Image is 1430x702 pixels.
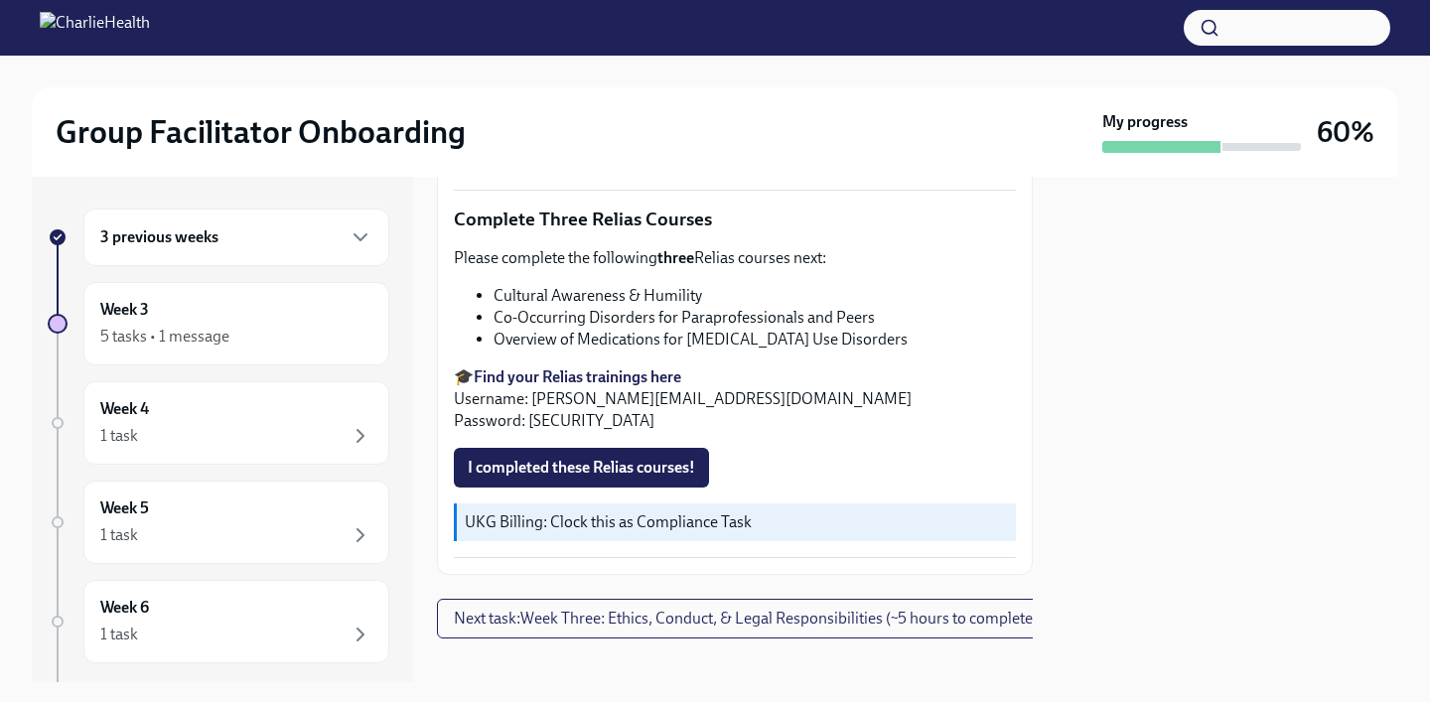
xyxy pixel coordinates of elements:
div: 1 task [100,425,138,447]
span: Next task : Week Three: Ethics, Conduct, & Legal Responsibilities (~5 hours to complete) [454,609,1038,629]
span: Experience ends [83,680,244,699]
h6: 3 previous weeks [100,226,218,248]
h6: Week 3 [100,299,149,321]
div: 3 previous weeks [83,209,389,266]
h3: 60% [1317,114,1374,150]
li: Overview of Medications for [MEDICAL_DATA] Use Disorders [494,329,1016,351]
h2: Group Facilitator Onboarding [56,112,466,152]
p: Complete Three Relias Courses [454,207,1016,232]
a: Week 35 tasks • 1 message [48,282,389,365]
div: 1 task [100,524,138,546]
div: 1 task [100,624,138,645]
p: Please complete the following Relias courses next: [454,247,1016,269]
li: Co-Occurring Disorders for Paraprofessionals and Peers [494,307,1016,329]
a: Week 41 task [48,381,389,465]
h6: Week 5 [100,497,149,519]
a: Week 61 task [48,580,389,663]
h6: Week 4 [100,398,149,420]
p: UKG Billing: Clock this as Compliance Task [465,511,1008,533]
span: I completed these Relias courses! [468,458,695,478]
button: Next task:Week Three: Ethics, Conduct, & Legal Responsibilities (~5 hours to complete) [437,599,1055,638]
h6: Week 6 [100,597,149,619]
img: CharlieHealth [40,12,150,44]
strong: [DATE] [194,680,244,699]
strong: My progress [1102,111,1188,133]
button: I completed these Relias courses! [454,448,709,488]
div: 5 tasks • 1 message [100,326,229,348]
p: 🎓 Username: [PERSON_NAME][EMAIL_ADDRESS][DOMAIN_NAME] Password: [SECURITY_DATA] [454,366,1016,432]
a: Find your Relias trainings here [474,367,681,386]
li: Cultural Awareness & Humility [494,285,1016,307]
strong: three [657,248,694,267]
a: Week 51 task [48,481,389,564]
